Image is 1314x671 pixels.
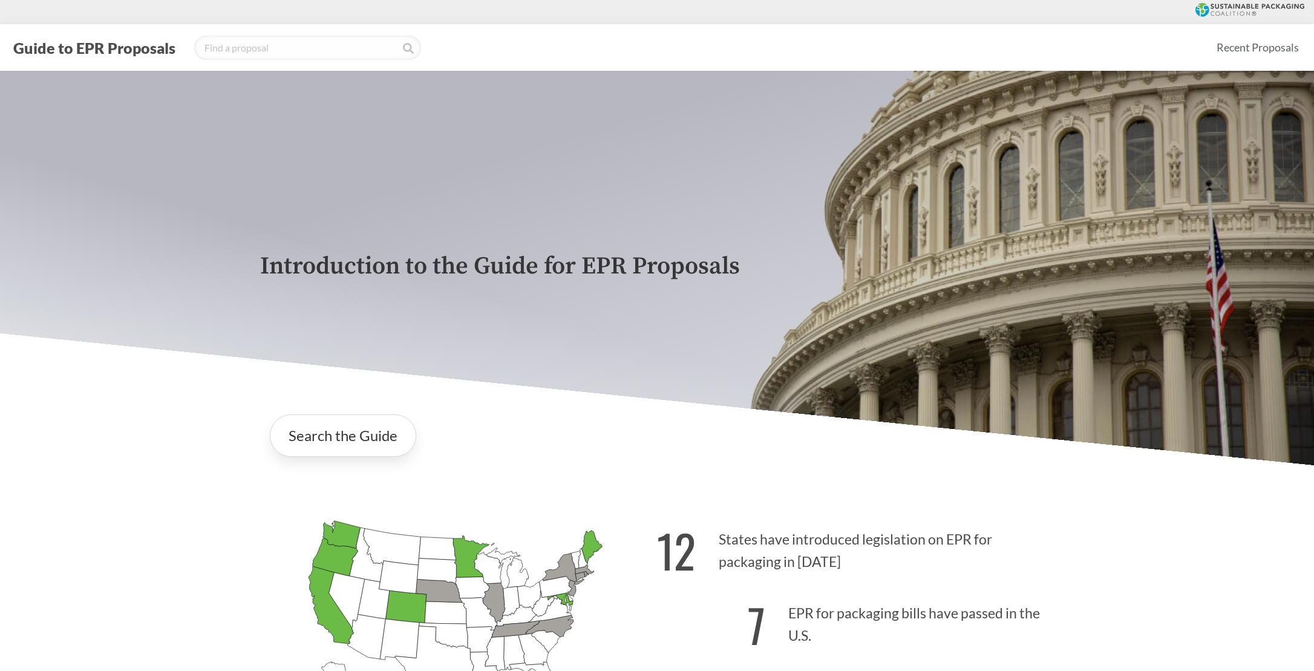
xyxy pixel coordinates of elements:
[657,584,1054,658] p: EPR for packaging bills have passed in the U.S.
[194,36,421,60] input: Find a proposal
[657,517,696,584] strong: 12
[748,591,765,658] strong: 7
[10,38,179,57] button: Guide to EPR Proposals
[657,510,1054,584] p: States have introduced legislation on EPR for packaging in [DATE]
[260,253,1054,280] p: Introduction to the Guide for EPR Proposals
[1211,34,1304,61] a: Recent Proposals
[270,414,416,457] a: Search the Guide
